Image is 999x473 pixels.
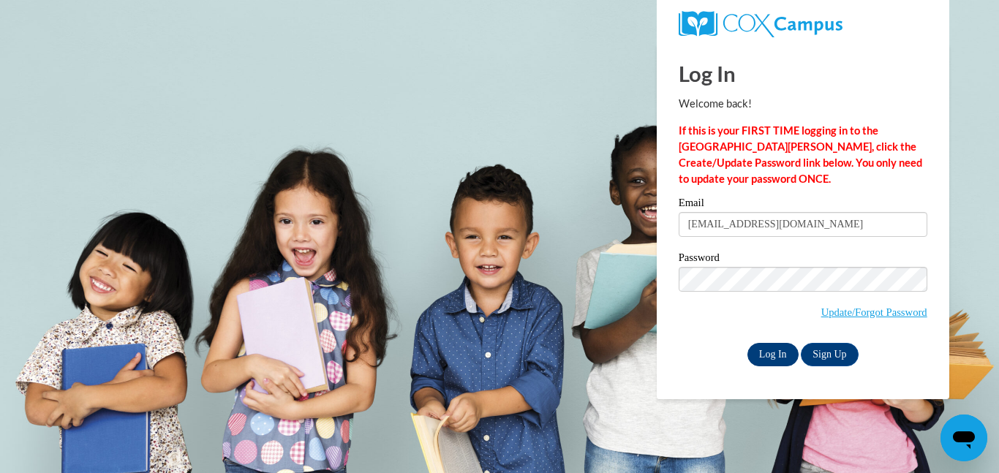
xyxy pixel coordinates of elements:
a: COX Campus [679,11,927,37]
img: COX Campus [679,11,842,37]
input: Log In [747,343,799,366]
a: Sign Up [801,343,858,366]
p: Welcome back! [679,96,927,112]
h1: Log In [679,58,927,88]
iframe: Button to launch messaging window [940,415,987,461]
label: Email [679,197,927,212]
a: Update/Forgot Password [821,306,927,318]
strong: If this is your FIRST TIME logging in to the [GEOGRAPHIC_DATA][PERSON_NAME], click the Create/Upd... [679,124,922,185]
label: Password [679,252,927,267]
